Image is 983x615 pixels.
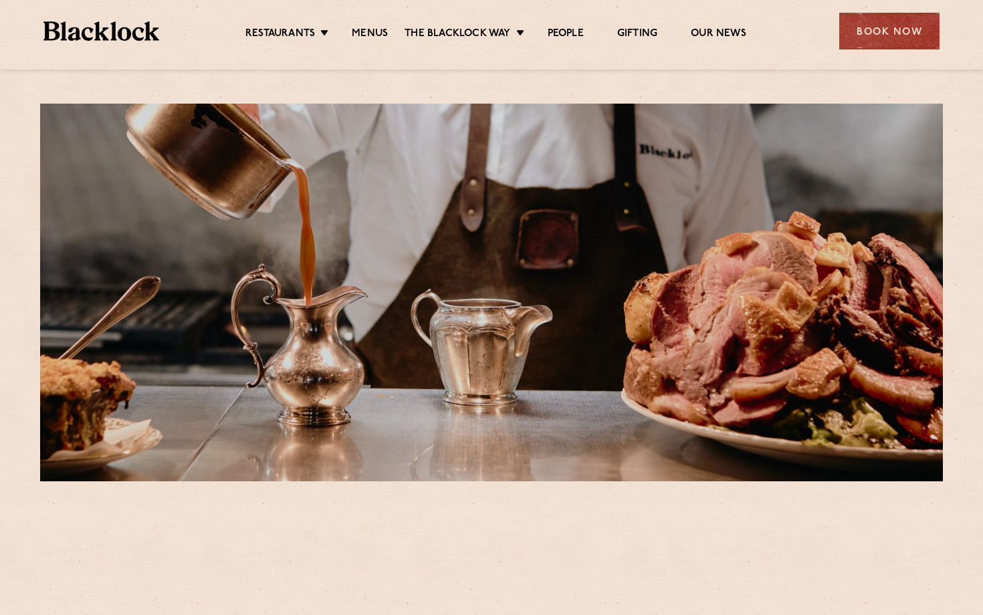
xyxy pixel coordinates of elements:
a: Our News [691,27,746,42]
a: Menus [352,27,388,42]
div: Book Now [839,13,940,49]
a: The Blacklock Way [405,27,510,42]
a: People [548,27,584,42]
img: BL_Textured_Logo-footer-cropped.svg [43,21,159,41]
a: Restaurants [245,27,315,42]
a: Gifting [617,27,657,42]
